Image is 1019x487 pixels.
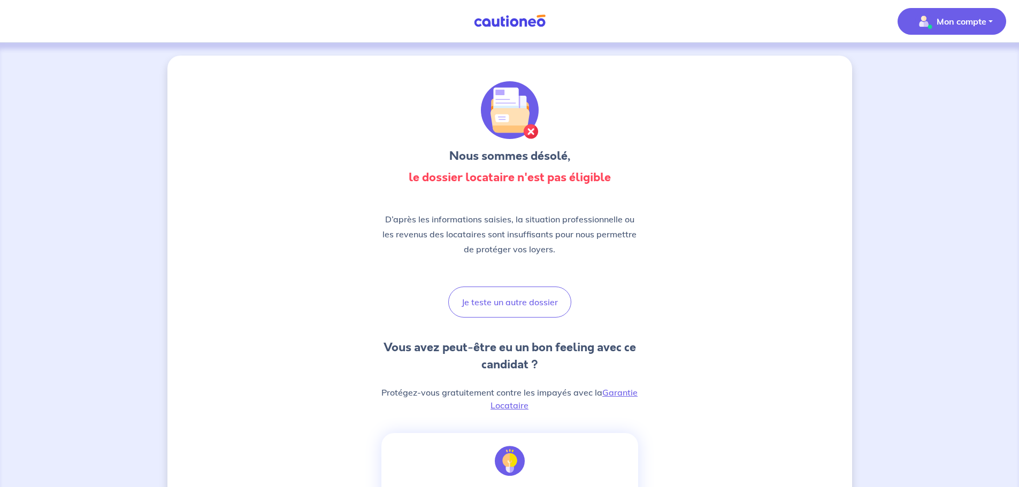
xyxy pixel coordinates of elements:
[481,81,539,139] img: illu_folder_cancel.svg
[381,339,638,373] h3: Vous avez peut-être eu un bon feeling avec ce candidat ?
[448,287,571,318] button: Je teste un autre dossier
[381,212,638,257] p: D’après les informations saisies, la situation professionnelle ou les revenus des locataires sont...
[495,446,525,476] img: illu_idea.svg
[381,386,638,412] p: Protégez-vous gratuitement contre les impayés avec la
[409,169,611,185] strong: le dossier locataire n'est pas éligible
[470,14,550,28] img: Cautioneo
[898,8,1006,35] button: illu_account_valid_menu.svgMon compte
[915,13,932,30] img: illu_account_valid_menu.svg
[381,148,638,165] h3: Nous sommes désolé,
[937,15,986,28] p: Mon compte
